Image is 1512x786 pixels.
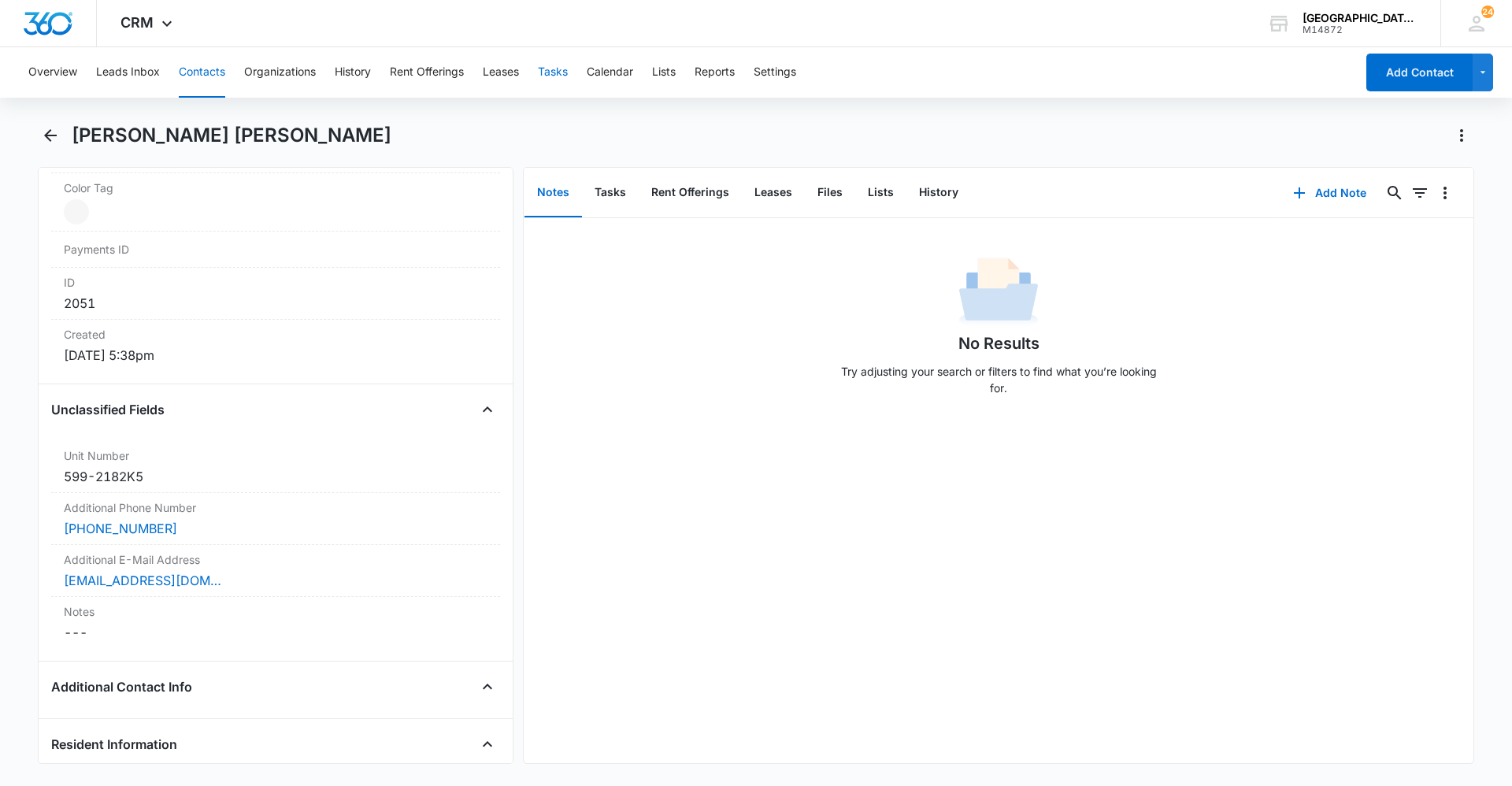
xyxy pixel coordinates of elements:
h4: Unclassified Fields [51,400,165,419]
dd: --- [64,623,487,642]
button: Lists [652,47,676,98]
dd: [DATE] 5:38pm [64,346,487,365]
button: Close [475,674,500,699]
button: Close [475,397,500,422]
button: Calendar [587,47,633,98]
div: Payments ID [51,232,500,268]
div: Additional Phone Number[PHONE_NUMBER] [51,493,500,545]
dt: Payments ID [64,241,170,258]
button: Files [805,169,855,217]
button: Leads Inbox [96,47,160,98]
button: Lists [855,169,906,217]
span: 24 [1481,6,1494,18]
div: Unit Number599-2182K5 [51,441,500,493]
dt: Created [64,326,487,343]
button: Close [475,732,500,757]
p: Try adjusting your search or filters to find what you’re looking for. [833,363,1164,396]
button: Add Note [1277,174,1382,212]
label: Color Tag [64,180,487,196]
a: [PHONE_NUMBER] [64,519,177,538]
img: No Data [959,253,1038,332]
label: Additional E-Mail Address [64,551,487,568]
button: Search... [1382,180,1407,206]
button: Actions [1449,123,1474,148]
div: ID2051 [51,268,500,320]
button: Settings [754,47,796,98]
button: Filters [1407,180,1432,206]
button: History [335,47,371,98]
label: Notes [64,603,487,620]
h4: Additional Contact Info [51,677,192,696]
div: Color Tag [51,173,500,232]
div: account name [1303,12,1417,24]
button: Add Contact [1366,54,1473,91]
h1: No Results [958,332,1039,355]
button: Back [38,123,62,148]
label: Unit Number [64,447,487,464]
h4: Resident Information [51,735,177,754]
dd: 2051 [64,294,487,313]
button: Overview [28,47,77,98]
span: CRM [120,14,154,31]
div: Created[DATE] 5:38pm [51,320,500,371]
div: 599-2182K5 [64,467,487,486]
button: Overflow Menu [1432,180,1458,206]
button: History [906,169,971,217]
button: Tasks [582,169,639,217]
button: Tasks [538,47,568,98]
button: Rent Offerings [390,47,464,98]
a: [EMAIL_ADDRESS][DOMAIN_NAME] [64,571,221,590]
div: notifications count [1481,6,1494,18]
h1: [PERSON_NAME] [PERSON_NAME] [72,124,391,147]
button: Notes [524,169,582,217]
label: Additional Phone Number [64,499,487,516]
div: Additional E-Mail Address[EMAIL_ADDRESS][DOMAIN_NAME] [51,545,500,597]
div: Notes--- [51,597,500,648]
button: Leases [483,47,519,98]
button: Leases [742,169,805,217]
div: account id [1303,24,1417,35]
button: Reports [695,47,735,98]
button: Contacts [179,47,225,98]
dt: ID [64,274,487,291]
button: Organizations [244,47,316,98]
button: Rent Offerings [639,169,742,217]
